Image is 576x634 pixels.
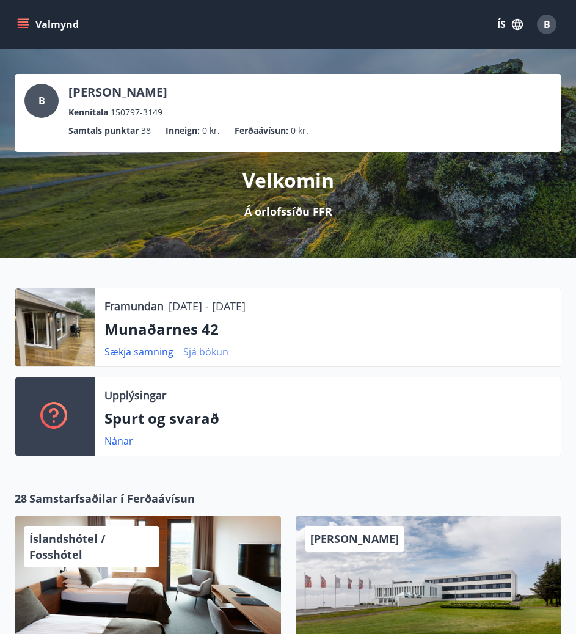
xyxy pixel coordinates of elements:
p: Munaðarnes 42 [104,319,551,340]
span: Íslandshótel / Fosshótel [29,531,105,562]
p: [DATE] - [DATE] [169,298,246,314]
span: 0 kr. [202,124,220,137]
p: Ferðaávísun : [235,124,288,137]
a: Sjá bókun [183,345,228,359]
p: Kennitala [68,106,108,119]
span: Samstarfsaðilar í Ferðaávísun [29,490,195,506]
p: Spurt og svarað [104,408,551,429]
p: [PERSON_NAME] [68,84,167,101]
p: Inneign : [166,124,200,137]
a: Nánar [104,434,133,448]
button: ÍS [490,13,530,35]
p: Á orlofssíðu FFR [244,203,332,219]
span: 150797-3149 [111,106,162,119]
span: [PERSON_NAME] [310,531,399,546]
button: B [532,10,561,39]
p: Velkomin [242,167,334,194]
span: B [544,18,550,31]
p: Framundan [104,298,164,314]
span: 28 [15,490,27,506]
p: Samtals punktar [68,124,139,137]
p: Upplýsingar [104,387,166,403]
span: B [38,94,45,107]
span: 38 [141,124,151,137]
a: Sækja samning [104,345,173,359]
span: 0 kr. [291,124,308,137]
button: menu [15,13,84,35]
